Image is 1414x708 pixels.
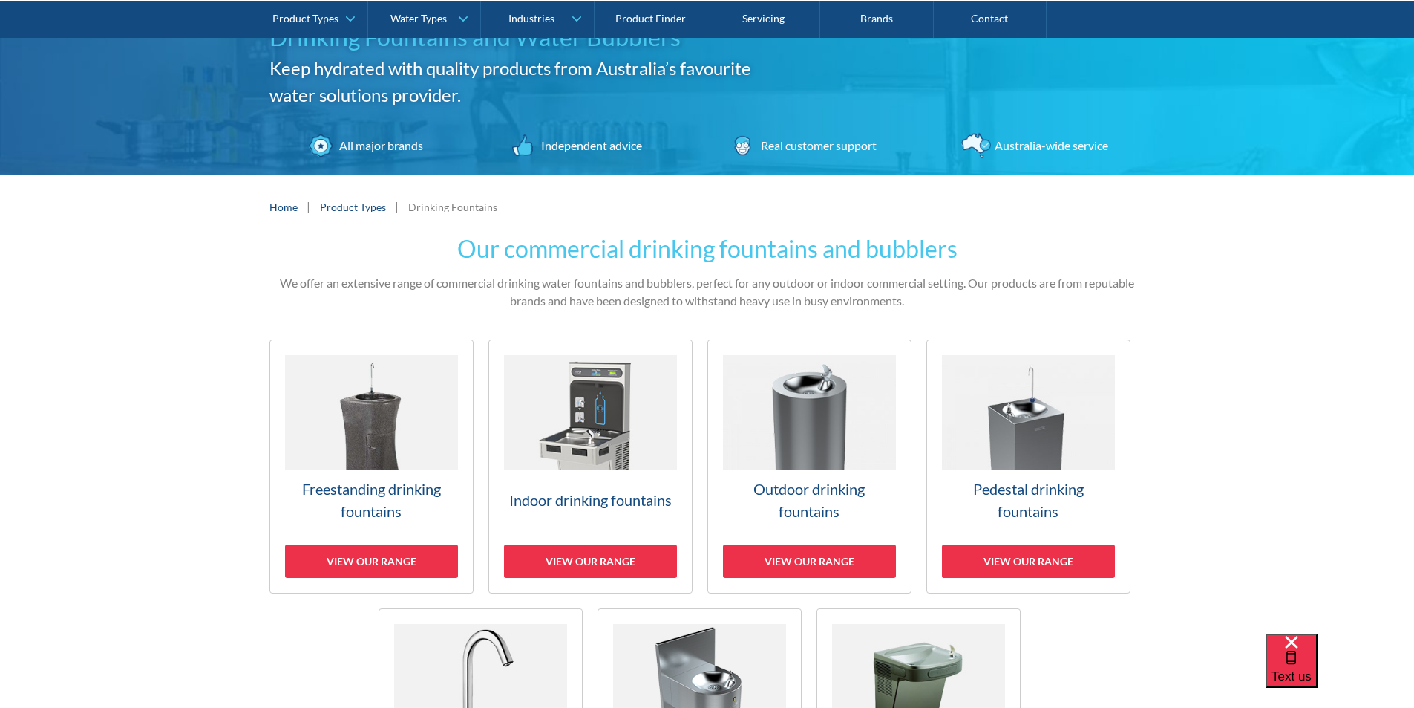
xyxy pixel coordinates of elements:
div: Water Types [390,12,447,25]
iframe: podium webchat widget bubble [1266,634,1414,708]
div: View our range [723,545,896,578]
div: Product Types [272,12,338,25]
h3: Indoor drinking fountains [504,489,677,511]
a: Product Types [320,199,386,215]
a: Outdoor drinking fountainsView our range [707,340,911,594]
a: Home [269,199,298,215]
div: Drinking Fountains [408,199,497,215]
p: We offer an extensive range of commercial drinking water fountains and bubblers, perfect for any ... [269,274,1145,310]
div: All major brands [336,137,423,155]
div: Australia-wide service [991,137,1108,155]
a: Freestanding drinking fountainsView our range [269,340,474,594]
div: Independent advice [537,137,642,155]
div: View our range [942,545,1115,578]
div: | [305,198,312,215]
div: Real customer support [757,137,877,155]
h3: Freestanding drinking fountains [285,478,458,522]
div: View our range [285,545,458,578]
h2: Our commercial drinking fountains and bubblers [269,231,1145,267]
h3: Outdoor drinking fountains [723,478,896,522]
div: | [393,198,401,215]
h2: Keep hydrated with quality products from Australia’s favourite water solutions provider. [269,55,774,108]
h3: Pedestal drinking fountains [942,478,1115,522]
div: Industries [508,12,554,25]
div: View our range [504,545,677,578]
a: Pedestal drinking fountainsView our range [926,340,1130,594]
a: Indoor drinking fountainsView our range [488,340,693,594]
